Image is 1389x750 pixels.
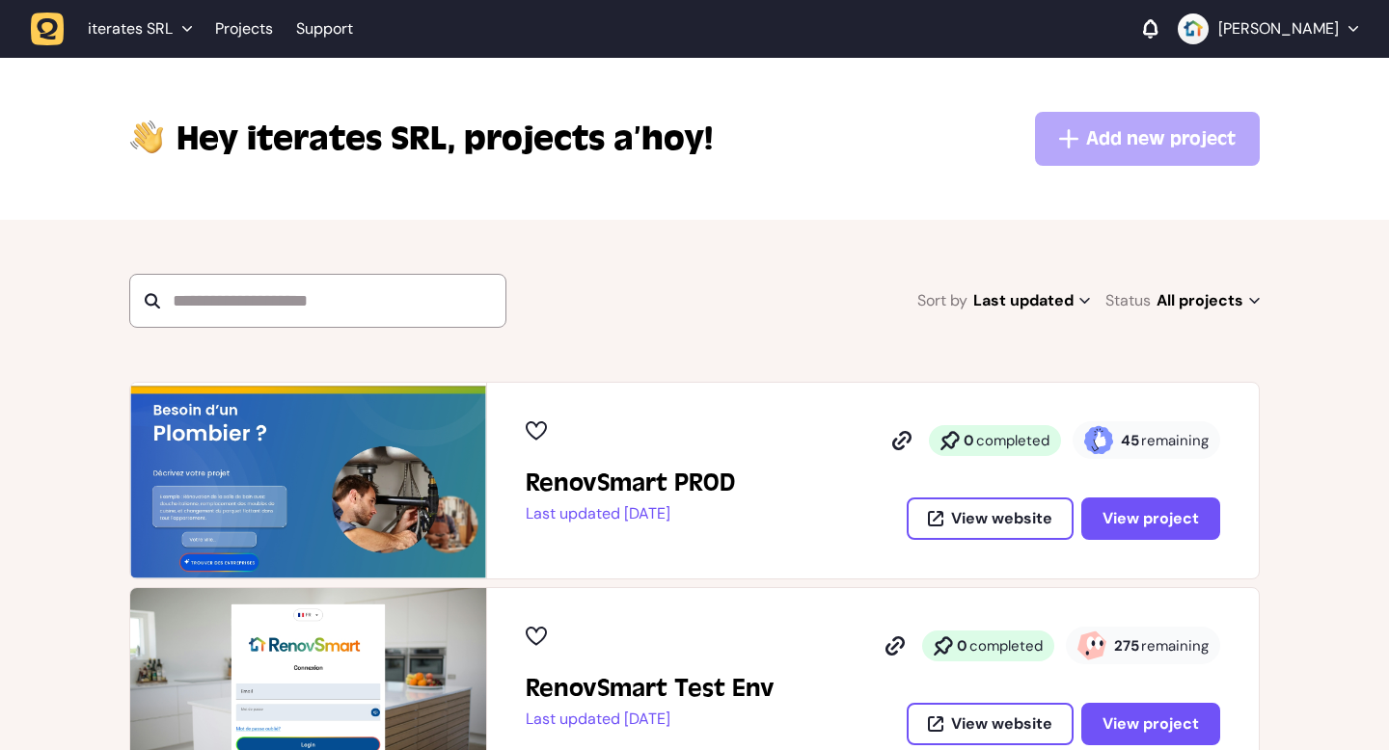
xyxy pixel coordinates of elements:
span: View website [951,716,1052,732]
a: Support [296,19,353,39]
span: View website [951,511,1052,526]
p: Last updated [DATE] [526,710,775,729]
span: remaining [1141,636,1209,656]
button: View project [1081,703,1220,745]
span: View project [1103,713,1199,734]
button: iterates SRL [31,12,204,46]
p: projects a’hoy! [177,116,713,162]
span: iterates SRL [177,116,456,162]
span: completed [976,431,1049,450]
img: hi-hand [129,116,165,155]
img: RenovSmart PROD [130,383,486,578]
span: Sort by [917,287,967,314]
span: Add new project [1086,125,1236,152]
strong: 275 [1114,636,1139,656]
span: Last updated [973,287,1090,314]
span: remaining [1141,431,1209,450]
span: completed [969,636,1043,656]
img: John Salvatori [1178,13,1209,44]
p: Last updated [DATE] [526,504,735,523]
button: View website [907,703,1074,745]
span: iterates SRL [88,19,173,39]
button: View website [907,497,1074,540]
button: Add new project [1035,112,1260,166]
strong: 45 [1121,431,1139,450]
span: Status [1105,287,1151,314]
h2: RenovSmart Test Env [526,673,775,704]
span: View project [1103,508,1199,528]
button: [PERSON_NAME] [1178,13,1358,44]
strong: 0 [964,431,974,450]
span: All projects [1157,287,1260,314]
p: [PERSON_NAME] [1218,19,1339,39]
a: Projects [215,12,273,46]
strong: 0 [957,636,967,656]
button: View project [1081,497,1220,540]
h2: RenovSmart PROD [526,468,735,498]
